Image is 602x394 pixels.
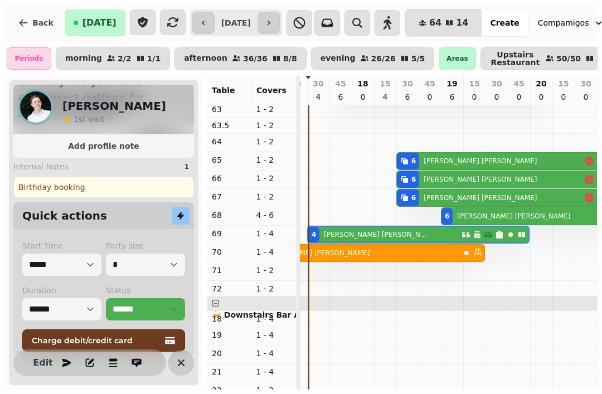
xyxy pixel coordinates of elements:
p: 30 [580,78,591,89]
p: [PERSON_NAME] [PERSON_NAME] [424,175,537,184]
p: [PERSON_NAME] [PERSON_NAME] [457,212,570,221]
span: Charge debit/credit card [32,337,162,344]
button: Add profile note [18,139,190,153]
button: [DATE] [65,9,125,36]
button: Charge debit/credit card [22,329,185,352]
div: Areas [439,47,475,70]
p: 30 [491,78,502,89]
span: 64 [429,18,441,27]
span: Create [490,19,519,27]
p: 72 [212,283,247,294]
p: 45 [424,78,435,89]
p: 21 [212,366,247,377]
p: 1 - 2 [256,104,292,115]
p: 63.5 [212,120,247,131]
button: 6414 [405,9,482,36]
span: Back [32,19,54,27]
p: 18 [357,78,368,89]
img: aHR0cHM6Ly93d3cuZ3JhdmF0YXIuY29tL2F2YXRhci9iNGZkM2UxNWM4NmNjZmQ4ODk3ZTQ0YmM5Nzg1NmZiZT9zPTE1MCZkP... [18,89,54,125]
p: 69 [212,228,247,239]
div: 6 [445,212,449,221]
span: 🍻 Downstairs Bar Area [212,310,314,319]
div: 1 [179,161,194,172]
label: Start Time [22,240,101,251]
p: 1 / 1 [147,55,161,62]
p: 20 [536,78,546,89]
p: 15 [380,78,390,89]
label: Duration [22,285,101,296]
span: st [79,114,88,123]
p: 4 [381,91,390,103]
p: 0 [581,91,590,103]
p: 1 - 2 [256,173,292,184]
span: Compamigos [538,17,589,28]
button: morning2/21/1 [56,47,170,70]
p: [PERSON_NAME] [PERSON_NAME] [424,193,537,202]
p: 65 [212,154,247,166]
p: 15 [469,78,479,89]
p: 67 [212,191,247,202]
p: 5 / 5 [411,55,425,62]
p: 1 - 2 [256,154,292,166]
p: 0 [470,91,479,103]
p: [PERSON_NAME] [PERSON_NAME] [424,157,537,166]
div: 6 [411,193,416,202]
span: 14 [456,18,468,27]
p: 70 [212,246,247,257]
p: 4 [314,91,323,103]
label: Status [106,285,185,296]
p: 1 - 4 [256,348,292,359]
div: Periods [7,47,51,70]
button: Edit [32,352,54,374]
label: Party size [106,240,185,251]
p: 15 [558,78,569,89]
div: 6 [411,157,416,166]
p: 8 / 8 [283,55,297,62]
p: 18 [212,313,247,324]
p: evening [321,54,356,63]
p: 1 - 4 [256,329,292,341]
p: 68 [212,210,247,221]
p: afternoon [184,54,227,63]
p: 1 - 2 [256,265,292,276]
h2: Quick actions [22,208,107,223]
span: Table [212,86,235,95]
span: Edit [36,358,50,367]
p: 6 [403,91,412,103]
p: 1 - 4 [256,366,292,377]
p: 19 [212,329,247,341]
div: 4 [312,230,316,239]
p: 0 [537,91,546,103]
p: 50 / 50 [556,55,581,62]
p: 19 [446,78,457,89]
p: 26 / 26 [371,55,396,62]
button: afternoon36/368/8 [174,47,307,70]
p: [PERSON_NAME] [PERSON_NAME] [324,230,427,239]
span: Internal Notes [13,161,69,172]
p: 0 [559,91,568,103]
p: 2 / 2 [118,55,132,62]
p: 6 [448,91,457,103]
p: 1 - 2 [256,283,292,294]
p: 63 [212,104,247,115]
span: Add profile note [27,142,181,150]
div: 6 [411,175,416,184]
p: 71 [212,265,247,276]
h2: [PERSON_NAME] [62,98,166,113]
p: 4 - 6 [256,210,292,221]
p: 45 [513,78,524,89]
p: 30 [313,78,323,89]
p: 0 [492,91,501,103]
p: 0 [425,91,434,103]
p: [PERSON_NAME] [PERSON_NAME] [256,249,370,257]
span: Covers [256,86,287,95]
p: 1 - 4 [256,313,292,324]
p: morning [65,54,102,63]
div: Birthday booking [13,177,194,198]
p: 66 [212,173,247,184]
p: 30 [402,78,412,89]
span: 1 [74,114,79,123]
button: Back [9,9,62,36]
p: 0 [514,91,523,103]
p: 6 [336,91,345,103]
